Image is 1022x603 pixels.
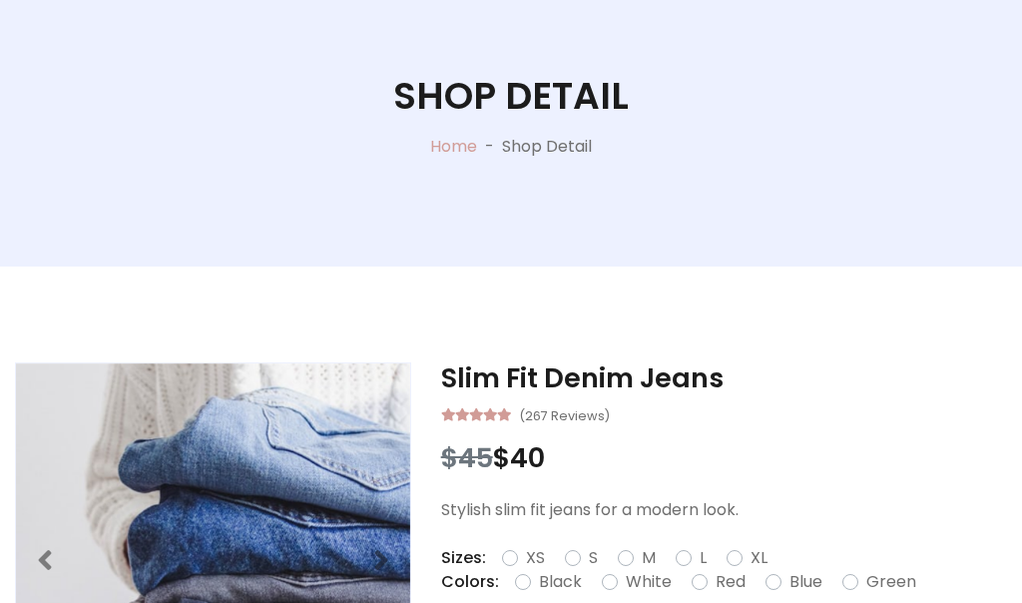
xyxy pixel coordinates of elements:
h3: $ [441,442,1007,474]
p: Sizes: [441,546,486,570]
label: L [700,546,707,570]
h3: Slim Fit Denim Jeans [441,362,1007,394]
label: Green [866,570,916,594]
p: Stylish slim fit jeans for a modern look. [441,498,1007,522]
p: Colors: [441,570,499,594]
span: 40 [510,439,545,476]
label: Black [539,570,582,594]
p: Shop Detail [502,135,592,159]
label: M [642,546,656,570]
small: (267 Reviews) [519,402,610,426]
label: Blue [789,570,822,594]
h1: Shop Detail [393,74,629,119]
label: S [589,546,598,570]
a: Home [430,135,477,158]
label: XL [751,546,767,570]
span: $45 [441,439,493,476]
p: - [477,135,502,159]
label: White [626,570,672,594]
label: Red [716,570,746,594]
label: XS [526,546,545,570]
